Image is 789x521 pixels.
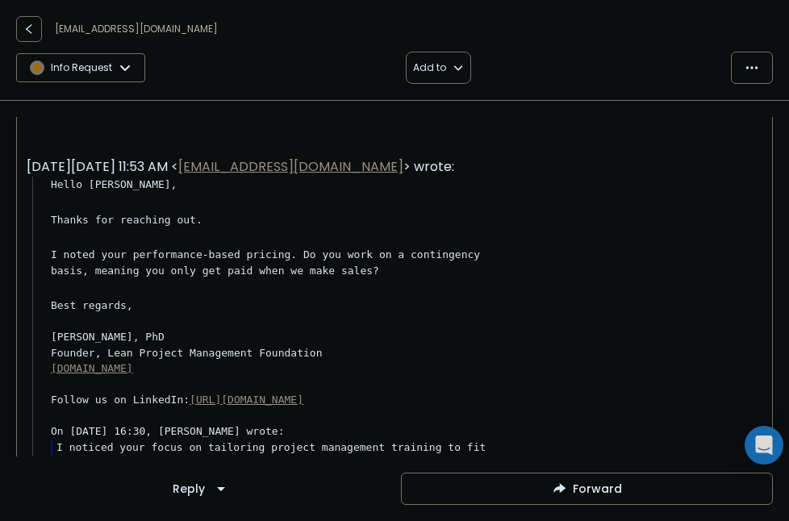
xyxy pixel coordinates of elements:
div: Open Intercom Messenger [745,426,783,465]
p: Info Request [51,61,112,74]
button: Forward [401,473,773,505]
button: Info Request [16,52,145,84]
div: Hello [PERSON_NAME], [51,177,498,193]
div: Thanks for reaching out. [51,212,498,228]
div: Reply [173,481,205,497]
div: [DATE][DATE] 11:53 AM < > wrote: [27,157,498,177]
p: Add to [413,61,446,74]
span: Best regards, [PERSON_NAME], PhD Founder, Lean Project Management Foundation Follow us on LinkedIn: [51,299,323,406]
button: Reply [16,473,388,505]
a: [EMAIL_ADDRESS][DOMAIN_NAME] [178,157,403,176]
div: I noted your performance-based pricing. Do you work on a contingency basis, meaning you only get ... [51,247,498,278]
a: [URL][DOMAIN_NAME] [190,394,303,406]
a: [DOMAIN_NAME] [51,362,133,374]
